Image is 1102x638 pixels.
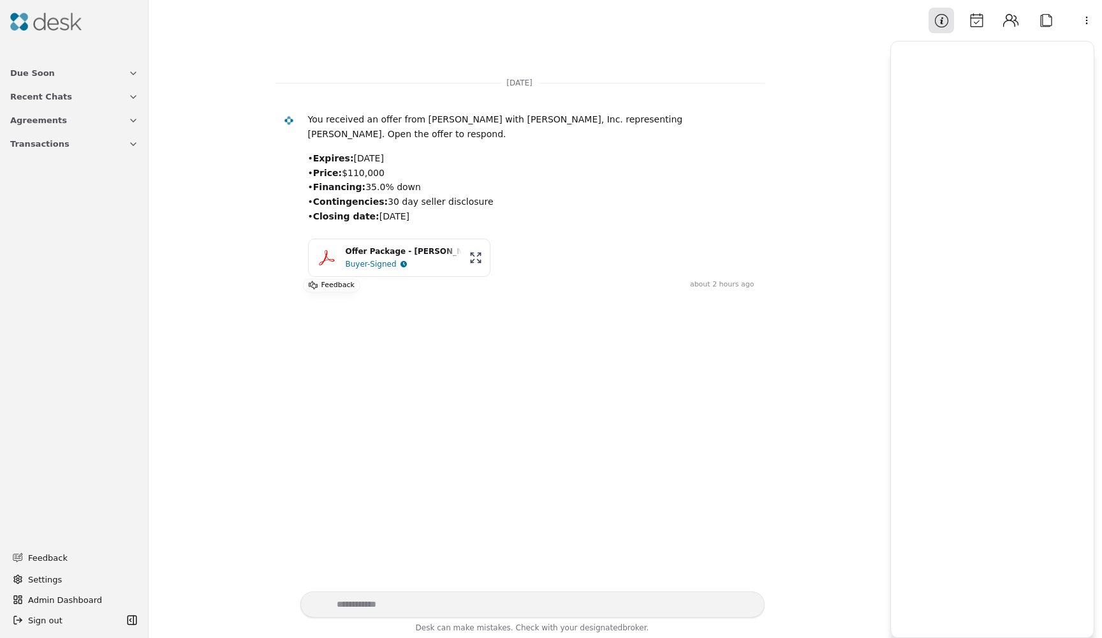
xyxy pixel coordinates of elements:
div: Desk can make mistakes. Check with your broker. [300,621,765,638]
span: [DATE] [501,77,538,89]
span: Sign out [28,614,62,627]
textarea: Write your prompt here [300,591,765,618]
button: Admin Dashboard [8,590,141,610]
p: Feedback [321,279,355,292]
span: Due Soon [10,66,55,80]
div: Buyer-Signed [346,258,397,271]
button: Settings [8,569,141,590]
span: Transactions [10,137,70,151]
button: Recent Chats [3,85,146,108]
img: Desk [10,13,82,31]
button: Offer Package - [PERSON_NAME] XX [GEOGRAPHIC_DATA]Buyer-Signed [308,239,490,277]
button: Due Soon [3,61,146,85]
button: Transactions [3,132,146,156]
div: Offer Package - [PERSON_NAME] XX [GEOGRAPHIC_DATA] [346,246,462,258]
strong: Closing date: [313,211,379,221]
strong: Price: [313,168,342,178]
time: about 2 hours ago [690,279,754,290]
span: Settings [28,573,62,586]
button: Sign out [8,610,123,630]
span: Recent Chats [10,90,72,103]
strong: Expires: [313,153,354,163]
span: Admin Dashboard [28,593,136,607]
button: Feedback [5,546,138,569]
p: • [DATE] • $110,000 • 35.0% down • 30 day seller disclosure • [DATE] [308,151,754,223]
span: designated [580,623,622,632]
button: Agreements [3,108,146,132]
span: Feedback [28,551,131,565]
strong: Financing: [313,182,365,192]
span: Agreements [10,114,67,127]
p: You received an offer from [PERSON_NAME] with [PERSON_NAME], Inc. representing [PERSON_NAME]. Ope... [308,112,754,141]
img: Desk [283,115,294,126]
strong: Contingencies: [313,197,388,207]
